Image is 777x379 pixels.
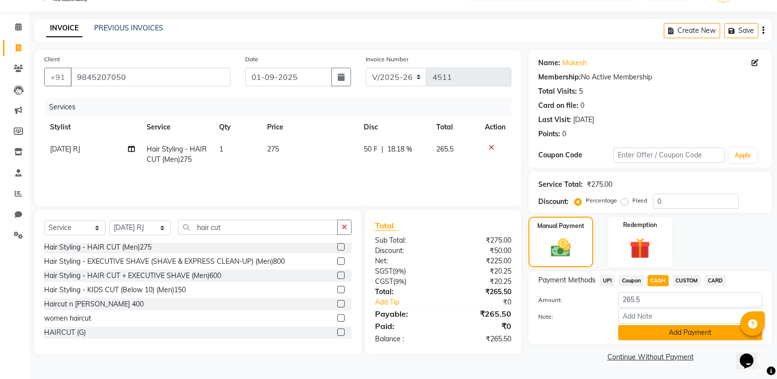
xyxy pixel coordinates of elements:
[267,145,279,153] span: 275
[600,275,615,286] span: UPI
[261,116,357,138] th: Price
[245,55,258,64] label: Date
[44,328,86,338] div: HAIRCUT (G)
[395,278,404,285] span: 9%
[537,222,584,230] label: Manual Payment
[632,196,647,205] label: Fixed
[375,221,398,231] span: Total
[44,256,285,267] div: Hair Styling - EXECUTIVE SHAVE (SHAVE & EXPRESS CLEAN-UP) (Men)800
[443,287,519,297] div: ₹265.50
[368,266,443,277] div: ( )
[538,275,596,285] span: Payment Methods
[443,277,519,287] div: ₹20.25
[538,72,581,82] div: Membership:
[94,24,163,32] a: PREVIOUS INVOICES
[618,325,762,340] button: Add Payment
[573,115,594,125] div: [DATE]
[538,179,583,190] div: Service Total:
[586,196,617,205] label: Percentage
[44,299,144,309] div: Haircut n [PERSON_NAME] 400
[579,86,583,97] div: 5
[443,235,519,246] div: ₹275.00
[538,101,578,111] div: Card on file:
[141,116,213,138] th: Service
[381,144,383,154] span: |
[44,271,221,281] div: Hair Styling - HAIR CUT + EXECUTIVE SHAVE (Men)600
[531,296,610,304] label: Amount:
[443,246,519,256] div: ₹50.00
[358,116,431,138] th: Disc
[538,86,577,97] div: Total Visits:
[538,129,560,139] div: Points:
[443,266,519,277] div: ₹20.25
[368,235,443,246] div: Sub Total:
[366,55,408,64] label: Invoice Number
[44,313,91,324] div: women haircut
[623,235,657,261] img: _gift.svg
[368,308,443,320] div: Payable:
[618,308,762,324] input: Add Note
[387,144,412,154] span: 18.18 %
[44,116,141,138] th: Stylist
[50,145,80,153] span: [DATE] RJ
[587,179,612,190] div: ₹275.00
[623,221,657,229] label: Redemption
[71,68,230,86] input: Search by Name/Mobile/Email/Code
[664,23,720,38] button: Create New
[368,277,443,287] div: ( )
[368,297,456,307] a: Add Tip
[443,308,519,320] div: ₹265.50
[648,275,669,286] span: CASH
[213,116,262,138] th: Qty
[368,334,443,344] div: Balance :
[538,58,560,68] div: Name:
[44,55,60,64] label: Client
[538,197,569,207] div: Discount:
[538,72,762,82] div: No Active Membership
[368,320,443,332] div: Paid:
[704,275,726,286] span: CARD
[618,292,762,307] input: Amount
[443,334,519,344] div: ₹265.50
[619,275,644,286] span: Coupon
[479,116,511,138] th: Action
[430,116,479,138] th: Total
[456,297,519,307] div: ₹0
[368,287,443,297] div: Total:
[530,352,770,362] a: Continue Without Payment
[673,275,701,286] span: CUSTOM
[736,340,767,369] iframe: chat widget
[46,20,82,37] a: INVOICE
[44,285,186,295] div: Hair Styling - KIDS CUT (Below 10) (Men)150
[443,256,519,266] div: ₹225.00
[538,150,613,160] div: Coupon Code
[368,256,443,266] div: Net:
[395,267,404,275] span: 9%
[178,220,338,235] input: Search or Scan
[613,148,725,163] input: Enter Offer / Coupon Code
[545,236,577,259] img: _cash.svg
[538,115,571,125] div: Last Visit:
[375,267,393,276] span: SGST
[729,148,757,163] button: Apply
[562,129,566,139] div: 0
[368,246,443,256] div: Discount:
[531,312,610,321] label: Note:
[436,145,453,153] span: 265.5
[375,277,393,286] span: CGST
[724,23,758,38] button: Save
[443,320,519,332] div: ₹0
[45,98,519,116] div: Services
[580,101,584,111] div: 0
[219,145,223,153] span: 1
[364,144,377,154] span: 50 F
[562,58,587,68] a: Mukesh
[44,68,72,86] button: +91
[44,242,151,253] div: Hair Styling - HAIR CUT (Men)275
[147,145,207,164] span: Hair Styling - HAIR CUT (Men)275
